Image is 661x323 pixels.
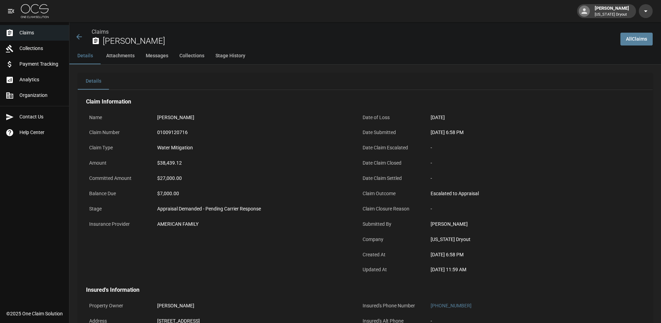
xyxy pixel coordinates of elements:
h4: Insured's Information [86,287,625,293]
div: [PERSON_NAME] [157,114,348,121]
div: $38,439.12 [157,159,348,167]
div: anchor tabs [69,48,661,64]
p: Date of Loss [359,111,422,124]
div: - [431,175,621,182]
p: Committed Amount [86,172,149,185]
p: Date Claim Escalated [359,141,422,155]
div: [PERSON_NAME] [431,221,621,228]
div: $27,000.00 [157,175,348,182]
div: [DATE] 6:58 PM [431,251,621,258]
span: Analytics [19,76,63,83]
button: Details [78,73,109,90]
nav: breadcrumb [92,28,615,36]
div: - [431,144,621,151]
p: Balance Due [86,187,149,200]
div: - [431,205,621,213]
span: Claims [19,29,63,36]
div: [DATE] 6:58 PM [431,129,621,136]
p: Claim Outcome [359,187,422,200]
span: Organization [19,92,63,99]
p: Insurance Provider [86,217,149,231]
div: [DATE] [431,114,621,121]
div: details tabs [78,73,653,90]
button: Messages [140,48,174,64]
p: Date Claim Closed [359,156,422,170]
div: AMERICAN FAMILY [157,221,348,228]
p: Date Claim Settled [359,172,422,185]
h4: Claim Information [86,98,625,105]
p: Claim Number [86,126,149,139]
a: AllClaims [620,33,653,45]
p: [US_STATE] Dryout [595,12,629,18]
p: Created At [359,248,422,262]
span: Help Center [19,129,63,136]
div: Appraisal Demanded - Pending Carrier Response [157,205,348,213]
button: Details [69,48,101,64]
button: open drawer [4,4,18,18]
p: Name [86,111,149,124]
div: Water Mitigation [157,144,348,151]
span: Payment Tracking [19,60,63,68]
a: [PHONE_NUMBER] [431,303,472,308]
div: 01009120716 [157,129,348,136]
button: Stage History [210,48,251,64]
p: Stage [86,202,149,216]
div: $7,000.00 [157,190,348,197]
div: [US_STATE] Dryout [431,236,621,243]
p: Amount [86,156,149,170]
p: Submitted By [359,217,422,231]
div: © 2025 One Claim Solution [6,310,63,317]
span: Collections [19,45,63,52]
button: Collections [174,48,210,64]
a: Claims [92,28,109,35]
div: - [431,159,621,167]
img: ocs-logo-white-transparent.png [21,4,49,18]
span: Contact Us [19,113,63,121]
p: Property Owner [86,299,149,313]
p: Date Submitted [359,126,422,139]
div: [DATE] 11:59 AM [431,266,621,273]
button: Attachments [101,48,140,64]
p: Insured's Phone Number [359,299,422,313]
p: Company [359,233,422,246]
div: Escalated to Appraisal [431,190,621,197]
p: Updated At [359,263,422,276]
p: Claim Type [86,141,149,155]
h2: [PERSON_NAME] [103,36,615,46]
div: [PERSON_NAME] [592,5,632,17]
p: Claim Closure Reason [359,202,422,216]
div: [PERSON_NAME] [157,302,348,309]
